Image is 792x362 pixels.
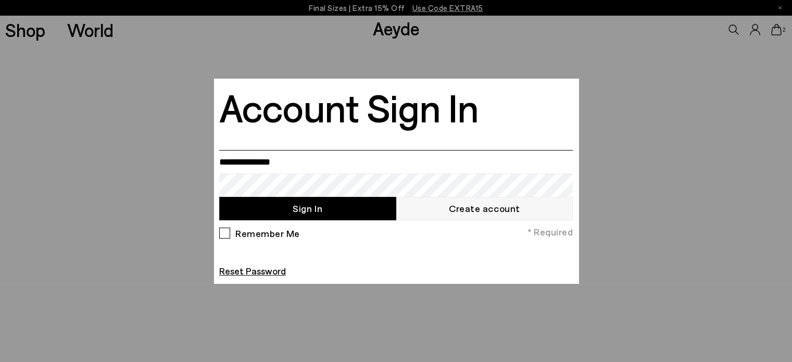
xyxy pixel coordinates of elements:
a: Reset Password [219,265,286,277]
a: Create account [396,197,573,220]
span: * Required [527,226,573,239]
label: Remember Me [232,228,300,238]
h2: Account Sign In [219,86,479,128]
button: Sign In [219,197,396,220]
